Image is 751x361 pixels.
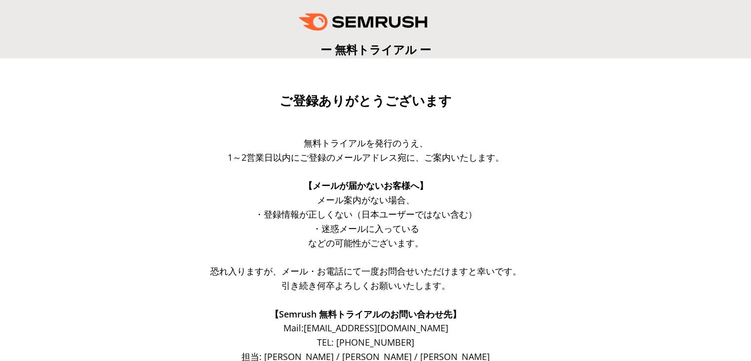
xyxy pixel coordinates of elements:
span: 無料トライアルを発行のうえ、 [304,137,428,149]
span: 引き続き何卒よろしくお願いいたします。 [281,279,450,291]
span: Mail: [EMAIL_ADDRESS][DOMAIN_NAME] [283,322,448,334]
span: メール案内がない場合、 [317,194,415,206]
span: 【Semrush 無料トライアルのお問い合わせ先】 [270,308,461,320]
span: などの可能性がございます。 [308,237,424,249]
span: ご登録ありがとうございます [279,93,452,108]
span: 1～2営業日以内にご登録のメールアドレス宛に、ご案内いたします。 [228,151,504,163]
span: ー 無料トライアル ー [320,42,431,57]
span: 【メールが届かないお客様へ】 [304,180,428,191]
span: ・迷惑メールに入っている [313,223,419,234]
span: TEL: [PHONE_NUMBER] [317,336,414,348]
span: 恐れ入りますが、メール・お電話にて一度お問合せいただけますと幸いです。 [210,265,521,277]
span: ・登録情報が正しくない（日本ユーザーではない含む） [255,208,477,220]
